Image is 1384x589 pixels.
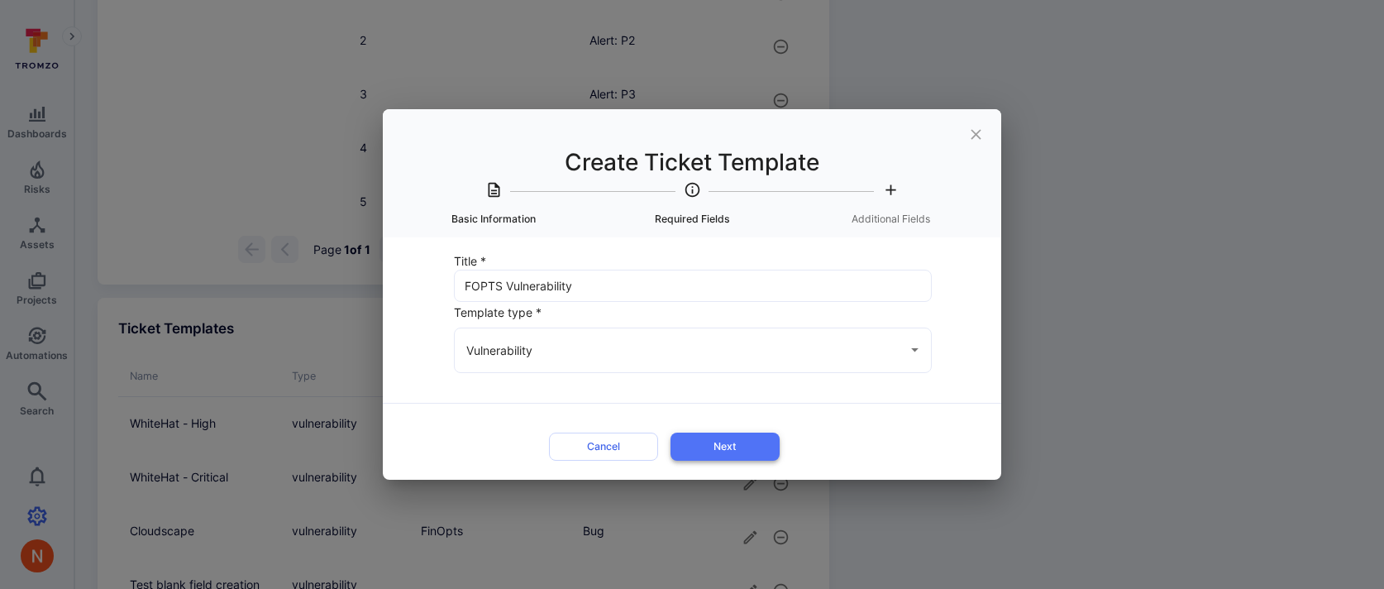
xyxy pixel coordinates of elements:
[462,336,877,365] input: Type to search
[549,433,658,460] button: Cancel
[454,304,932,321] label: Template type *
[401,212,586,227] span: Basic Information
[454,252,932,270] label: Title *
[599,212,785,227] span: Required Fields
[798,212,983,227] span: Additional Fields
[383,109,1001,237] h2: Create Ticket Template
[957,116,995,153] button: close
[671,433,780,460] button: Next
[904,340,925,361] button: Open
